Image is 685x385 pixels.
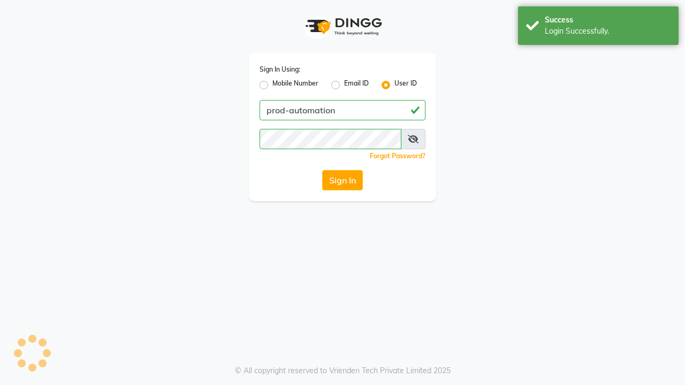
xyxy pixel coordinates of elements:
[260,129,401,149] input: Username
[260,65,300,74] label: Sign In Using:
[272,79,318,91] label: Mobile Number
[344,79,369,91] label: Email ID
[394,79,417,91] label: User ID
[545,26,671,37] div: Login Successfully.
[370,152,425,160] a: Forgot Password?
[260,100,425,120] input: Username
[300,11,385,42] img: logo1.svg
[322,170,363,190] button: Sign In
[545,14,671,26] div: Success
